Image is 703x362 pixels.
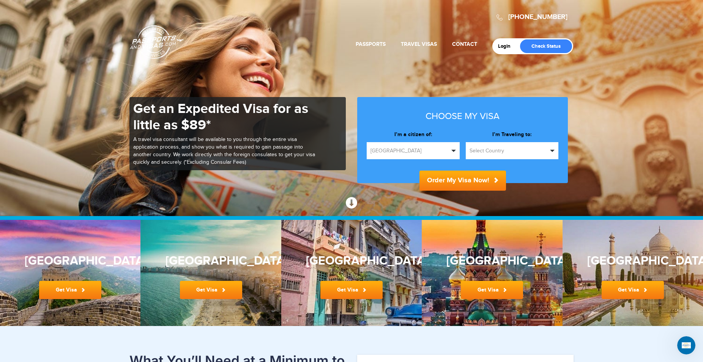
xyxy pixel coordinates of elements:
a: Passports [356,41,386,47]
h1: Get an Expedited Visa for as little as $89* [133,101,315,133]
h3: [GEOGRAPHIC_DATA] [306,254,397,268]
a: Contact [452,41,477,47]
a: Login [498,43,516,49]
h3: [GEOGRAPHIC_DATA] [166,254,257,268]
a: Get Visa [461,281,523,299]
h3: [GEOGRAPHIC_DATA] [587,254,678,268]
h3: [GEOGRAPHIC_DATA] [25,254,116,268]
a: Check Status [520,39,572,53]
iframe: Intercom live chat [677,336,695,354]
a: Travel Visas [401,41,437,47]
h3: [GEOGRAPHIC_DATA] [446,254,537,268]
a: Get Visa [320,281,383,299]
label: I’m Traveling to: [466,131,559,138]
span: Select Country [470,147,548,155]
a: Passports & [DOMAIN_NAME] [130,25,184,59]
button: Select Country [466,142,559,159]
button: [GEOGRAPHIC_DATA] [367,142,460,159]
h3: Choose my visa [367,111,558,121]
button: Order My Visa Now! [419,171,506,191]
a: Get Visa [602,281,664,299]
a: Get Visa [39,281,101,299]
a: Get Visa [180,281,242,299]
a: [PHONE_NUMBER] [508,13,567,21]
p: A travel visa consultant will be available to you through the entire visa application process, an... [133,136,315,166]
span: [GEOGRAPHIC_DATA] [370,147,449,155]
label: I’m a citizen of: [367,131,460,138]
